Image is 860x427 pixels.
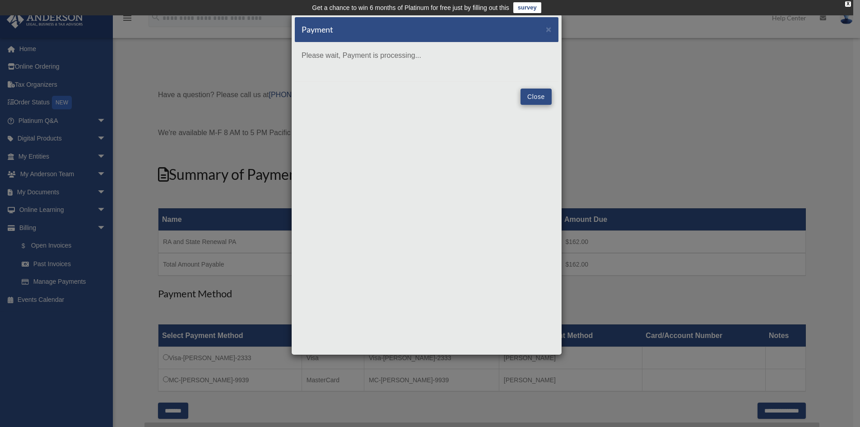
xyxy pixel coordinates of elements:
div: close [845,1,851,7]
a: survey [513,2,541,13]
p: Please wait, Payment is processing... [302,49,552,62]
button: Close [521,89,552,105]
span: × [546,24,552,34]
h5: Payment [302,24,333,35]
button: Close [546,24,552,34]
div: Get a chance to win 6 months of Platinum for free just by filling out this [312,2,509,13]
